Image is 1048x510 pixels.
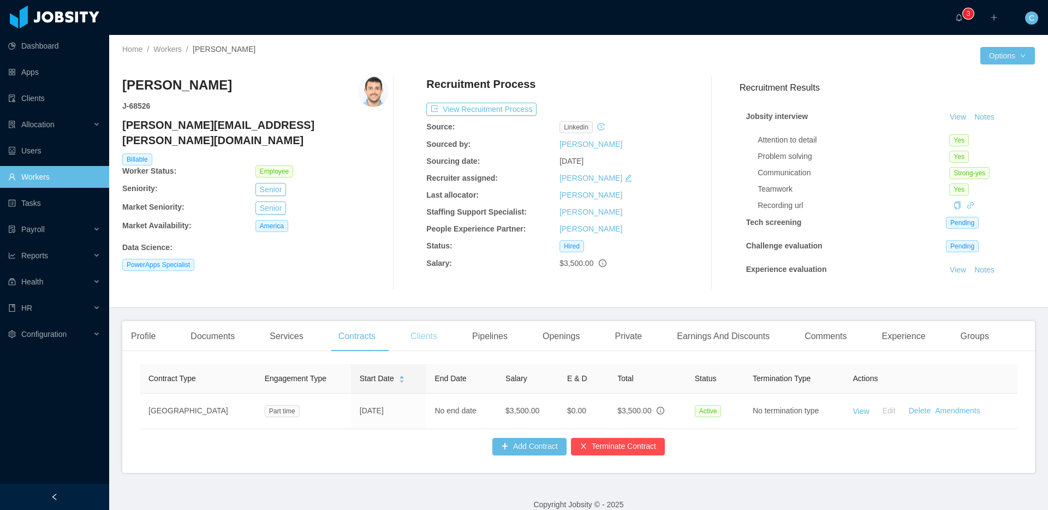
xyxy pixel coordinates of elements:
[122,117,389,148] h4: [PERSON_NAME][EMAIL_ADDRESS][PERSON_NAME][DOMAIN_NAME]
[426,76,535,92] h4: Recruitment Process
[8,304,16,312] i: icon: book
[398,378,404,382] i: icon: caret-down
[330,321,384,352] div: Contracts
[954,200,961,211] div: Copy
[597,123,605,131] i: icon: history
[567,374,587,383] span: E & D
[434,374,466,383] span: End Date
[505,406,539,415] span: $3,500.00
[1029,11,1034,25] span: C
[559,140,622,149] a: [PERSON_NAME]
[853,406,870,415] a: View
[21,277,43,286] span: Health
[122,153,152,165] span: Billable
[402,321,446,352] div: Clients
[122,102,150,110] strong: J- 68526
[492,438,567,455] button: icon: plusAdd Contract
[559,157,583,165] span: [DATE]
[935,406,980,415] a: Amendments
[8,330,16,338] i: icon: setting
[147,45,149,54] span: /
[617,374,634,383] span: Total
[122,184,158,193] b: Seniority:
[122,203,184,211] b: Market Seniority:
[980,47,1035,64] button: Optionsicon: down
[463,321,516,352] div: Pipelines
[8,252,16,259] i: icon: line-chart
[122,243,172,252] b: Data Science :
[559,224,622,233] a: [PERSON_NAME]
[255,201,286,215] button: Senior
[265,374,326,383] span: Engagement Type
[426,224,526,233] b: People Experience Partner:
[949,167,990,179] span: Strong-yes
[559,207,622,216] a: [PERSON_NAME]
[426,174,498,182] b: Recruiter assigned:
[796,321,855,352] div: Comments
[426,207,527,216] b: Staffing Support Specialist:
[599,259,606,267] span: info-circle
[140,394,256,429] td: [GEOGRAPHIC_DATA]
[122,259,194,271] span: PowerApps Specialist
[8,140,100,162] a: icon: robotUsers
[426,157,480,165] b: Sourcing date:
[398,374,404,377] i: icon: caret-up
[8,278,16,286] i: icon: medicine-box
[426,122,455,131] b: Source:
[758,200,949,211] div: Recording url
[970,111,999,124] button: Notes
[426,140,471,149] b: Sourced by:
[744,394,844,429] td: No termination type
[534,321,589,352] div: Openings
[758,167,949,179] div: Communication
[360,373,394,384] span: Start Date
[186,45,188,54] span: /
[8,166,100,188] a: icon: userWorkers
[559,121,593,133] span: linkedin
[949,183,969,195] span: Yes
[873,321,934,352] div: Experience
[426,103,537,116] button: icon: exportView Recruitment Process
[946,112,970,121] a: View
[255,183,286,196] button: Senior
[967,8,970,19] p: 3
[967,201,974,210] a: icon: link
[505,374,527,383] span: Salary
[122,45,142,54] a: Home
[426,105,537,114] a: icon: exportView Recruitment Process
[963,8,974,19] sup: 3
[617,406,651,415] span: $3,500.00
[753,374,811,383] span: Termination Type
[970,264,999,277] button: Notes
[954,201,961,209] i: icon: copy
[657,407,664,414] span: info-circle
[8,61,100,83] a: icon: appstoreApps
[21,251,48,260] span: Reports
[606,321,651,352] div: Private
[182,321,243,352] div: Documents
[8,226,16,233] i: icon: file-protect
[746,265,827,274] strong: Experience evaluation
[909,406,931,415] a: Delete
[559,174,622,182] a: [PERSON_NAME]
[21,330,67,339] span: Configuration
[8,35,100,57] a: icon: pie-chartDashboard
[559,240,584,252] span: Hired
[695,374,717,383] span: Status
[193,45,255,54] span: [PERSON_NAME]
[122,321,164,352] div: Profile
[8,87,100,109] a: icon: auditClients
[255,220,288,232] span: America
[8,121,16,128] i: icon: solution
[758,134,949,146] div: Attention to detail
[946,217,979,229] span: Pending
[746,241,823,250] strong: Challenge evaluation
[559,259,593,268] span: $3,500.00
[695,405,722,417] span: Active
[398,374,405,382] div: Sort
[265,405,300,417] span: Part time
[153,45,182,54] a: Workers
[853,374,878,383] span: Actions
[946,265,970,274] a: View
[970,289,999,302] button: Notes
